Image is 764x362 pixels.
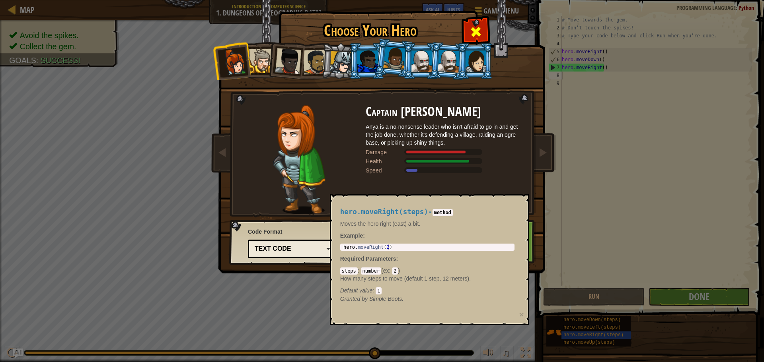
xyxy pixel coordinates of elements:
[255,244,324,254] div: Text code
[241,42,277,78] li: Sir Tharin Thunderfist
[372,287,376,294] span: :
[340,232,365,239] strong: :
[366,166,405,174] div: Speed
[340,208,515,216] h4: -
[294,43,331,79] li: Alejandro the Duelist
[366,148,525,156] div: Deals 120% of listed Warrior weapon damage.
[340,287,373,294] span: Default value
[340,267,515,294] div: ( )
[366,157,405,165] div: Health
[519,310,524,319] button: ×
[229,220,451,265] img: language-selector-background.png
[340,296,369,302] span: Granted by
[266,40,305,79] li: Lady Ida Justheart
[248,228,335,236] span: Code Format
[392,267,398,275] code: 2
[361,267,381,275] code: number
[383,267,389,274] span: ex
[366,123,525,147] div: Anya is a no-nonsense leader who isn't afraid to go in and get the job done, whether it's defendi...
[403,43,439,79] li: Okar Stompfoot
[340,296,404,302] em: Simple Boots.
[429,42,467,80] li: Okar Stompfoot
[389,267,392,274] span: :
[376,287,382,294] code: 1
[321,42,359,80] li: Hattori Hanzō
[374,38,413,78] li: Arryn Stonewall
[366,166,525,174] div: Moves at 6 meters per second.
[273,105,325,214] img: captain-pose.png
[433,209,453,216] code: method
[212,41,251,80] li: Captain Anya Weston
[281,22,460,39] h1: Choose Your Hero
[366,157,525,165] div: Gains 140% of listed Warrior armor health.
[349,43,385,79] li: Gordon the Stalwart
[358,267,361,274] span: :
[396,256,398,262] span: :
[340,275,515,283] p: How many steps to move (default 1 step, 12 meters).
[340,267,358,275] code: steps
[340,208,428,216] span: hero.moveRight(steps)
[340,232,363,239] span: Example
[340,220,515,228] p: Moves the hero right (east) a bit.
[340,256,396,262] span: Required Parameters
[457,43,493,79] li: Illia Shieldsmith
[366,148,405,156] div: Damage
[366,105,525,119] h2: Captain [PERSON_NAME]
